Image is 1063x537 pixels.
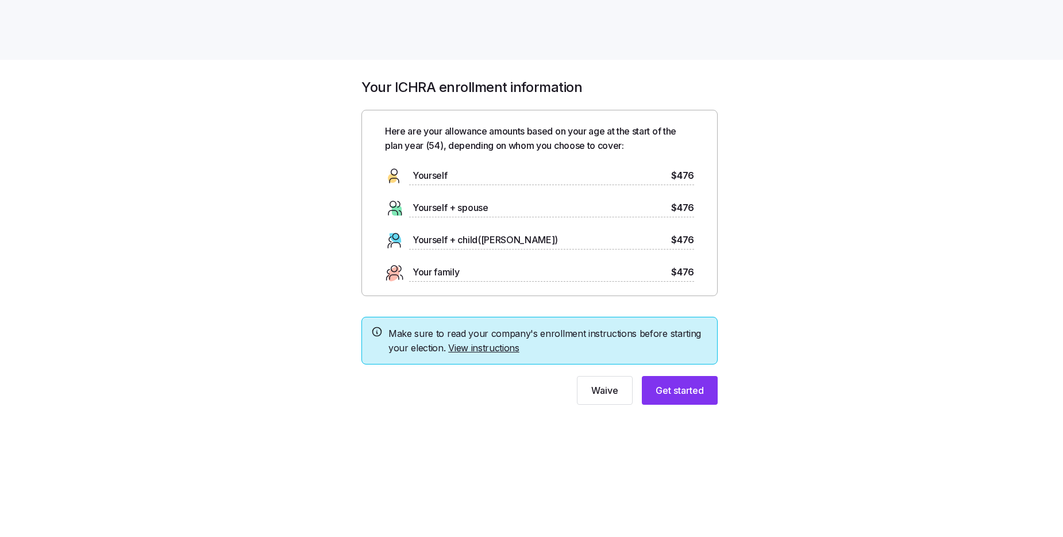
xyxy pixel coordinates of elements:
span: Make sure to read your company's enrollment instructions before starting your election. [388,327,708,355]
button: Waive [577,376,633,405]
span: Waive [591,383,618,397]
span: Yourself + child([PERSON_NAME]) [413,233,558,247]
a: View instructions [448,342,519,354]
span: $476 [671,201,694,215]
span: $476 [671,265,694,279]
span: Yourself + spouse [413,201,488,215]
span: Your family [413,265,459,279]
span: $476 [671,233,694,247]
span: Yourself [413,168,447,183]
h1: Your ICHRA enrollment information [361,78,718,96]
button: Get started [642,376,718,405]
span: Get started [656,383,704,397]
span: $476 [671,168,694,183]
span: Here are your allowance amounts based on your age at the start of the plan year ( 54 ), depending... [385,124,694,153]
